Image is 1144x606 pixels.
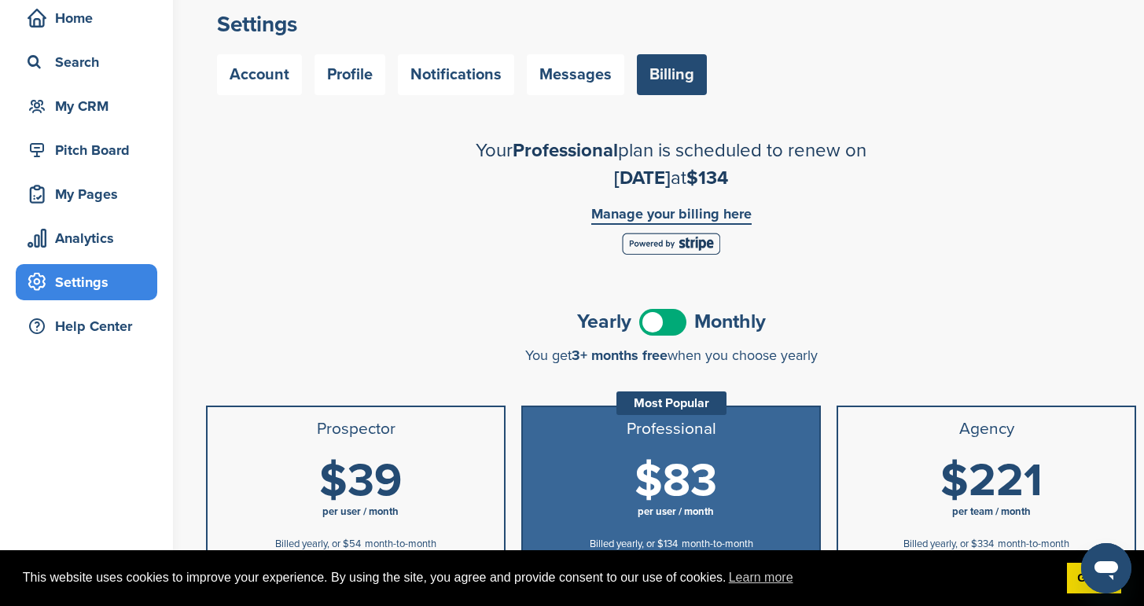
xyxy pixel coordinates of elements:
span: 3+ months free [572,347,668,364]
div: My CRM [24,92,157,120]
span: Professional [513,139,618,162]
a: Messages [527,54,624,95]
a: learn more about cookies [726,566,796,589]
span: This website uses cookies to improve your experience. By using the site, you agree and provide co... [23,566,1054,589]
div: Most Popular [616,391,726,415]
a: Profile [315,54,385,95]
span: Billed yearly, or $134 [590,538,678,550]
div: Help Center [24,312,157,340]
span: $39 [319,454,402,509]
a: Notifications [398,54,514,95]
span: $221 [940,454,1043,509]
div: Settings [24,268,157,296]
span: per user / month [638,505,714,518]
a: Billing [637,54,707,95]
div: Home [24,4,157,32]
span: per user / month [322,505,399,518]
div: My Pages [24,180,157,208]
div: Search [24,48,157,76]
span: Yearly [577,312,631,332]
span: Monthly [694,312,766,332]
iframe: Button to launch messaging window [1081,543,1131,593]
a: My Pages [16,176,157,212]
h2: Settings [217,10,1125,39]
a: Search [16,44,157,80]
a: Pitch Board [16,132,157,168]
div: Pitch Board [24,136,157,164]
a: Manage your billing here [591,207,752,225]
span: $134 [686,167,728,189]
h2: Your plan is scheduled to renew on at [396,137,947,192]
span: [DATE] [614,167,671,189]
div: You get when you choose yearly [206,347,1136,363]
div: Analytics [24,224,157,252]
h3: Prospector [214,420,498,439]
span: Billed yearly, or $54 [275,538,361,550]
img: Stripe [622,233,720,255]
span: month-to-month [682,538,753,550]
a: dismiss cookie message [1067,563,1121,594]
span: per team / month [952,505,1031,518]
span: Billed yearly, or $334 [903,538,994,550]
a: My CRM [16,88,157,124]
a: Help Center [16,308,157,344]
span: month-to-month [998,538,1069,550]
h3: Agency [844,420,1128,439]
h3: Professional [529,420,813,439]
a: Account [217,54,302,95]
a: Settings [16,264,157,300]
span: $83 [635,454,717,509]
span: month-to-month [365,538,436,550]
a: Analytics [16,220,157,256]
